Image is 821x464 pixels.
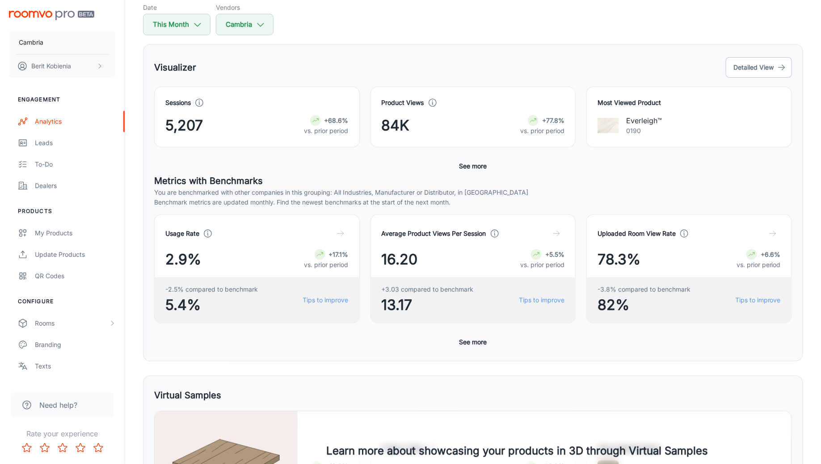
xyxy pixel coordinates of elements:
span: +3.03 compared to benchmark [382,284,474,294]
button: Rate 5 star [89,439,107,457]
strong: +6.6% [761,251,781,258]
p: Cambria [19,38,43,47]
h5: Virtual Samples [154,389,221,402]
span: 5,207 [165,115,203,136]
h5: Vendors [216,3,274,12]
strong: +17.1% [329,251,349,258]
h4: Uploaded Room View Rate [598,229,676,238]
div: Update Products [35,250,116,259]
div: Branding [35,340,116,350]
button: This Month [143,14,211,35]
button: Rate 4 star [72,439,89,457]
div: Dealers [35,181,116,191]
p: Rate your experience [7,428,118,439]
button: Rate 1 star [18,439,36,457]
h4: Average Product Views Per Session [382,229,486,238]
p: vs. prior period [304,126,349,136]
p: Everleigh™ [626,115,662,126]
button: Detailed View [726,57,792,78]
span: -3.8% compared to benchmark [598,284,690,294]
button: See more [456,334,491,350]
div: Rooms [35,318,109,328]
div: To-do [35,159,116,169]
span: 84K [382,115,410,136]
h4: Sessions [165,98,191,108]
span: 16.20 [382,249,418,270]
p: vs. prior period [737,260,781,270]
button: Rate 3 star [54,439,72,457]
p: vs. prior period [520,260,564,270]
button: Cambria [216,14,274,35]
p: 0190 [626,126,662,136]
strong: +68.6% [324,117,349,124]
h4: Learn more about showcasing your products in 3D through Virtual Samples [326,443,708,459]
p: Benchmark metrics are updated monthly. Find the newest benchmarks at the start of the next month. [154,197,792,207]
h4: Usage Rate [165,229,199,238]
h5: Metrics with Benchmarks [154,174,792,188]
div: Texts [35,361,116,371]
div: My Products [35,228,116,238]
p: Berit Kobienia [31,61,71,71]
p: You are benchmarked with other companies in this grouping: All Industries, Manufacturer or Distri... [154,188,792,197]
span: 78.3% [598,249,640,270]
div: Analytics [35,117,116,126]
span: Need help? [39,400,77,410]
button: Rate 2 star [36,439,54,457]
span: -2.5% compared to benchmark [165,284,258,294]
img: Roomvo PRO Beta [9,11,94,20]
span: 13.17 [382,294,474,316]
span: 82% [598,294,690,316]
p: vs. prior period [520,126,564,136]
a: Tips to improve [735,295,781,305]
span: 2.9% [165,249,201,270]
div: Leads [35,138,116,148]
a: Tips to improve [303,295,349,305]
h5: Date [143,3,211,12]
button: Cambria [9,31,116,54]
img: Everleigh™ [598,115,619,136]
a: Tips to improve [519,295,564,305]
button: See more [456,158,491,174]
h4: Most Viewed Product [598,98,781,108]
p: vs. prior period [304,260,349,270]
strong: +5.5% [545,251,564,258]
span: 5.4% [165,294,258,316]
strong: +77.8% [542,117,564,124]
h4: Product Views [382,98,424,108]
div: QR Codes [35,271,116,281]
button: Berit Kobienia [9,54,116,78]
h5: Visualizer [154,61,196,74]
